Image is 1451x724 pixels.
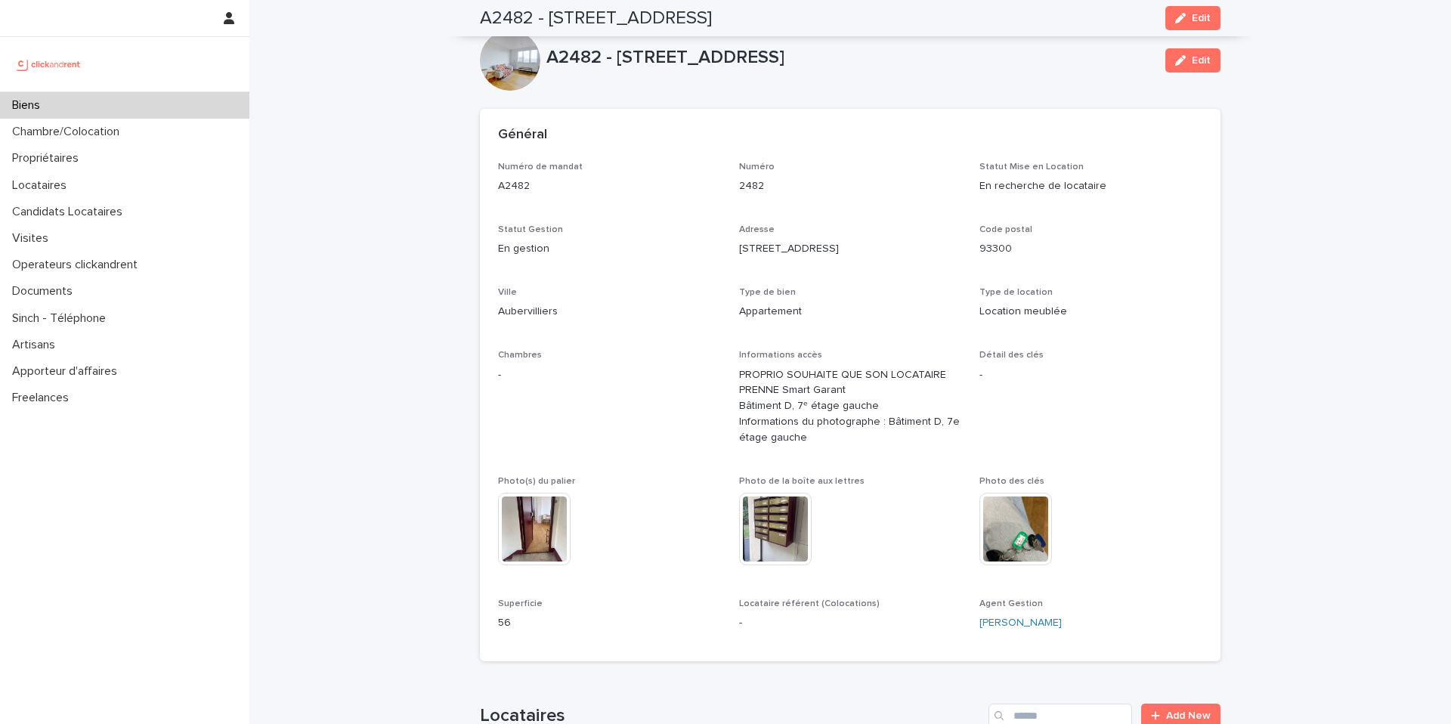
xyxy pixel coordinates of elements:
[6,284,85,299] p: Documents
[6,311,118,326] p: Sinch - Téléphone
[498,367,721,383] p: -
[1192,13,1211,23] span: Edit
[1192,55,1211,66] span: Edit
[739,599,880,608] span: Locataire référent (Colocations)
[739,304,962,320] p: Appartement
[739,477,865,486] span: Photo de la boîte aux lettres
[498,241,721,257] p: En gestion
[979,615,1062,631] a: [PERSON_NAME]
[979,241,1202,257] p: 93300
[979,599,1043,608] span: Agent Gestion
[739,615,962,631] p: -
[498,288,517,297] span: Ville
[498,477,575,486] span: Photo(s) du palier
[6,125,131,139] p: Chambre/Colocation
[739,241,962,257] p: [STREET_ADDRESS]
[1166,710,1211,721] span: Add New
[739,367,962,446] p: PROPRIO SOUHAITE QUE SON LOCATAIRE PRENNE Smart Garant Bâtiment D, 7ᵉ étage gauche Informations d...
[546,47,1153,69] p: A2482 - [STREET_ADDRESS]
[498,304,721,320] p: Aubervilliers
[979,288,1053,297] span: Type de location
[6,364,129,379] p: Apporteur d'affaires
[498,225,563,234] span: Statut Gestion
[979,477,1044,486] span: Photo des clés
[979,304,1202,320] p: Location meublée
[6,151,91,166] p: Propriétaires
[12,49,85,79] img: UCB0brd3T0yccxBKYDjQ
[739,351,822,360] span: Informations accès
[979,351,1044,360] span: Détail des clés
[979,162,1084,172] span: Statut Mise en Location
[6,178,79,193] p: Locataires
[979,178,1202,194] p: En recherche de locataire
[6,231,60,246] p: Visites
[6,258,150,272] p: Operateurs clickandrent
[1165,48,1221,73] button: Edit
[739,162,775,172] span: Numéro
[498,162,583,172] span: Numéro de mandat
[480,8,712,29] h2: A2482 - [STREET_ADDRESS]
[6,338,67,352] p: Artisans
[979,367,1202,383] p: -
[739,178,962,194] p: 2482
[498,351,542,360] span: Chambres
[6,98,52,113] p: Biens
[979,225,1032,234] span: Code postal
[498,599,543,608] span: Superficie
[498,615,721,631] p: 56
[6,205,135,219] p: Candidats Locataires
[6,391,81,405] p: Freelances
[498,127,547,144] h2: Général
[498,178,721,194] p: A2482
[1165,6,1221,30] button: Edit
[739,288,796,297] span: Type de bien
[739,225,775,234] span: Adresse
